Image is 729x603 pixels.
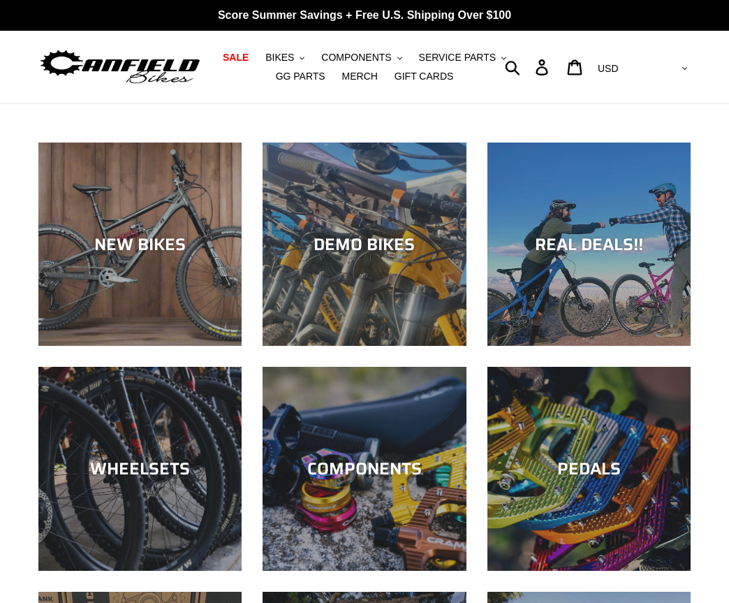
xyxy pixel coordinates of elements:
[342,71,378,82] span: MERCH
[335,67,385,86] a: MERCH
[487,143,691,346] a: REAL DEALS!!
[263,367,466,570] a: COMPONENTS
[38,143,242,346] a: NEW BIKES
[258,48,311,67] button: BIKES
[265,52,294,64] span: BIKES
[276,71,325,82] span: GG PARTS
[38,367,242,570] a: WHEELSETS
[269,67,332,86] a: GG PARTS
[487,234,691,254] div: REAL DEALS!!
[38,459,242,479] div: WHEELSETS
[395,71,454,82] span: GIFT CARDS
[388,67,461,86] a: GIFT CARDS
[263,143,466,346] a: DEMO BIKES
[263,459,466,479] div: COMPONENTS
[487,459,691,479] div: PEDALS
[321,52,391,64] span: COMPONENTS
[223,52,249,64] span: SALE
[314,48,408,67] button: COMPONENTS
[38,234,242,254] div: NEW BIKES
[412,48,513,67] button: SERVICE PARTS
[216,48,256,67] a: SALE
[263,234,466,254] div: DEMO BIKES
[419,52,496,64] span: SERVICE PARTS
[38,47,202,87] img: Canfield Bikes
[487,367,691,570] a: PEDALS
